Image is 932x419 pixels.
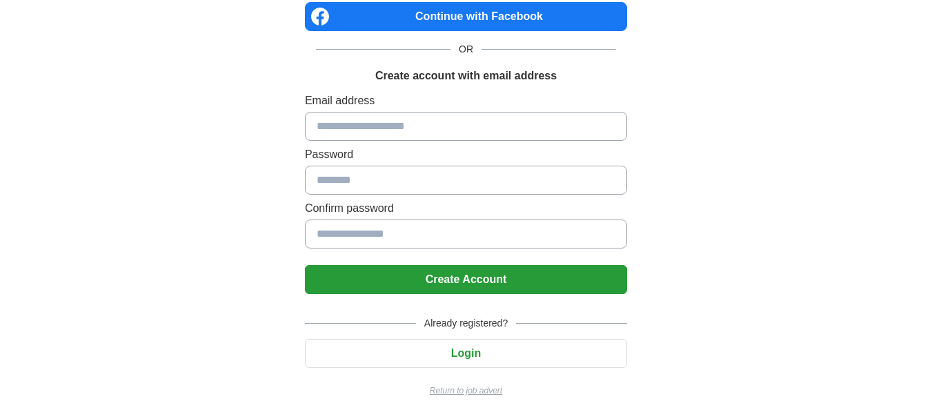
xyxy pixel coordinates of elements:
a: Login [305,347,627,359]
a: Return to job advert [305,384,627,397]
a: Continue with Facebook [305,2,627,31]
label: Password [305,146,627,163]
span: OR [450,42,482,57]
label: Email address [305,92,627,109]
label: Confirm password [305,200,627,217]
button: Login [305,339,627,368]
h1: Create account with email address [375,68,557,84]
span: Already registered? [416,316,516,331]
button: Create Account [305,265,627,294]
